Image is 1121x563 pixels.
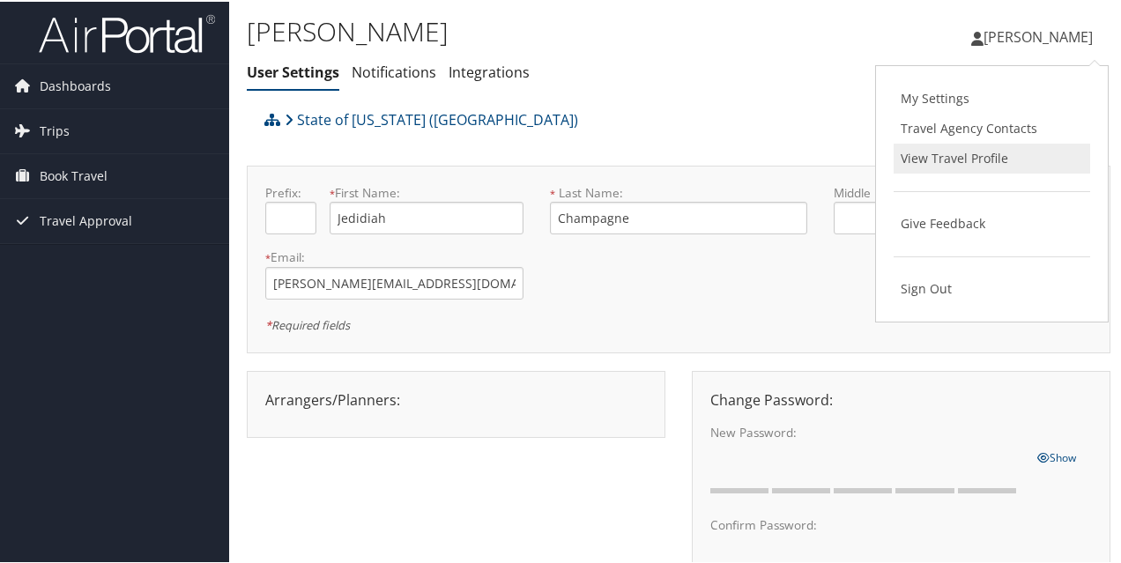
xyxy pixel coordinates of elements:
em: Required fields [265,315,350,331]
a: Travel Agency Contacts [894,112,1090,142]
div: Change Password: [697,388,1105,409]
h1: [PERSON_NAME] [247,11,822,48]
a: Give Feedback [894,207,1090,237]
span: Trips [40,107,70,152]
a: Notifications [352,61,436,80]
a: My Settings [894,82,1090,112]
a: [PERSON_NAME] [971,9,1110,62]
a: User Settings [247,61,339,80]
label: Last Name: [550,182,808,200]
span: Dashboards [40,63,111,107]
label: Middle Name: [834,182,1027,200]
label: Confirm Password: [710,515,1024,532]
a: View Travel Profile [894,142,1090,172]
label: First Name: [330,182,523,200]
img: airportal-logo.png [39,11,215,53]
label: New Password: [710,422,1024,440]
label: Email: [265,247,523,264]
a: Show [1037,445,1076,464]
span: Travel Approval [40,197,132,241]
label: Prefix: [265,182,316,200]
span: [PERSON_NAME] [984,26,1093,45]
a: State of [US_STATE] ([GEOGRAPHIC_DATA]) [285,100,578,136]
a: Sign Out [894,272,1090,302]
a: Integrations [449,61,530,80]
span: Show [1037,448,1076,463]
span: Book Travel [40,152,108,196]
div: Arrangers/Planners: [252,388,660,409]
